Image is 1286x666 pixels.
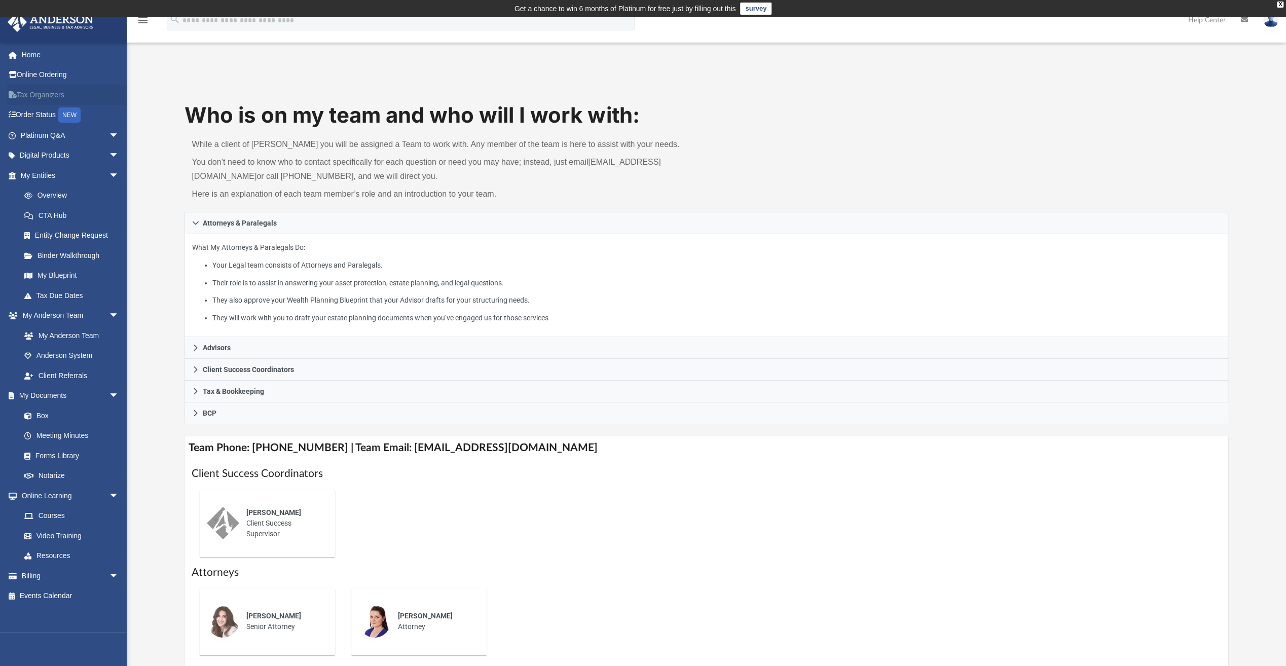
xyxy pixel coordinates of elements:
a: survey [740,3,771,15]
a: My Anderson Team [14,325,124,346]
span: arrow_drop_down [109,566,129,586]
a: Online Ordering [7,65,134,85]
a: Tax Due Dates [14,285,134,306]
div: Senior Attorney [239,604,328,639]
i: search [169,14,180,25]
span: arrow_drop_down [109,125,129,146]
img: thumbnail [207,507,239,539]
div: Get a chance to win 6 months of Platinum for free just by filling out this [515,3,736,15]
img: User Pic [1263,13,1278,27]
a: Online Learningarrow_drop_down [7,486,129,506]
span: arrow_drop_down [109,486,129,506]
div: Attorneys & Paralegals [185,234,1228,337]
a: My Blueprint [14,266,129,286]
a: Notarize [14,466,129,486]
li: Your Legal team consists of Attorneys and Paralegals. [212,259,1221,272]
a: Attorneys & Paralegals [185,212,1228,234]
li: Their role is to assist in answering your asset protection, estate planning, and legal questions. [212,277,1221,289]
p: You don’t need to know who to contact specifically for each question or need you may have; instea... [192,155,699,183]
a: [EMAIL_ADDRESS][DOMAIN_NAME] [192,158,660,180]
p: What My Attorneys & Paralegals Do: [192,241,1220,324]
p: While a client of [PERSON_NAME] you will be assigned a Team to work with. Any member of the team ... [192,137,699,152]
a: Forms Library [14,446,124,466]
a: Meeting Minutes [14,426,129,446]
a: Order StatusNEW [7,105,134,126]
span: BCP [203,410,216,417]
li: They will work with you to draft your estate planning documents when you’ve engaged us for those ... [212,312,1221,324]
a: Courses [14,506,129,526]
h1: Who is on my team and who will I work with: [185,100,1228,130]
a: Digital Productsarrow_drop_down [7,145,134,166]
h1: Client Success Coordinators [192,466,1221,481]
span: [PERSON_NAME] [246,508,301,516]
span: arrow_drop_down [109,145,129,166]
div: Attorney [391,604,480,639]
span: [PERSON_NAME] [246,612,301,620]
a: My Anderson Teamarrow_drop_down [7,306,129,326]
p: Here is an explanation of each team member’s role and an introduction to your team. [192,187,699,201]
a: Anderson System [14,346,129,366]
a: Tax & Bookkeeping [185,381,1228,402]
a: Platinum Q&Aarrow_drop_down [7,125,134,145]
li: They also approve your Wealth Planning Blueprint that your Advisor drafts for your structuring ne... [212,294,1221,307]
span: Attorneys & Paralegals [203,219,277,227]
a: My Documentsarrow_drop_down [7,386,129,406]
a: Binder Walkthrough [14,245,134,266]
img: thumbnail [207,605,239,638]
a: Overview [14,186,134,206]
span: Client Success Coordinators [203,366,294,373]
a: Resources [14,546,129,566]
span: arrow_drop_down [109,386,129,406]
a: Entity Change Request [14,226,134,246]
span: Advisors [203,344,231,351]
div: NEW [58,107,81,123]
a: Client Referrals [14,365,129,386]
h4: Team Phone: [PHONE_NUMBER] | Team Email: [EMAIL_ADDRESS][DOMAIN_NAME] [185,436,1228,459]
img: thumbnail [358,605,391,638]
a: CTA Hub [14,205,134,226]
span: arrow_drop_down [109,165,129,186]
span: [PERSON_NAME] [398,612,453,620]
h1: Attorneys [192,565,1221,580]
a: Client Success Coordinators [185,359,1228,381]
a: Box [14,405,124,426]
a: Advisors [185,337,1228,359]
a: Billingarrow_drop_down [7,566,134,586]
a: Events Calendar [7,586,134,606]
a: BCP [185,402,1228,424]
a: Video Training [14,526,124,546]
a: Tax Organizers [7,85,134,105]
span: Tax & Bookkeeping [203,388,264,395]
a: menu [137,19,149,26]
div: Client Success Supervisor [239,500,328,546]
a: My Entitiesarrow_drop_down [7,165,134,186]
div: close [1277,2,1283,8]
i: menu [137,14,149,26]
img: Anderson Advisors Platinum Portal [5,12,96,32]
a: Home [7,45,134,65]
span: arrow_drop_down [109,306,129,326]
